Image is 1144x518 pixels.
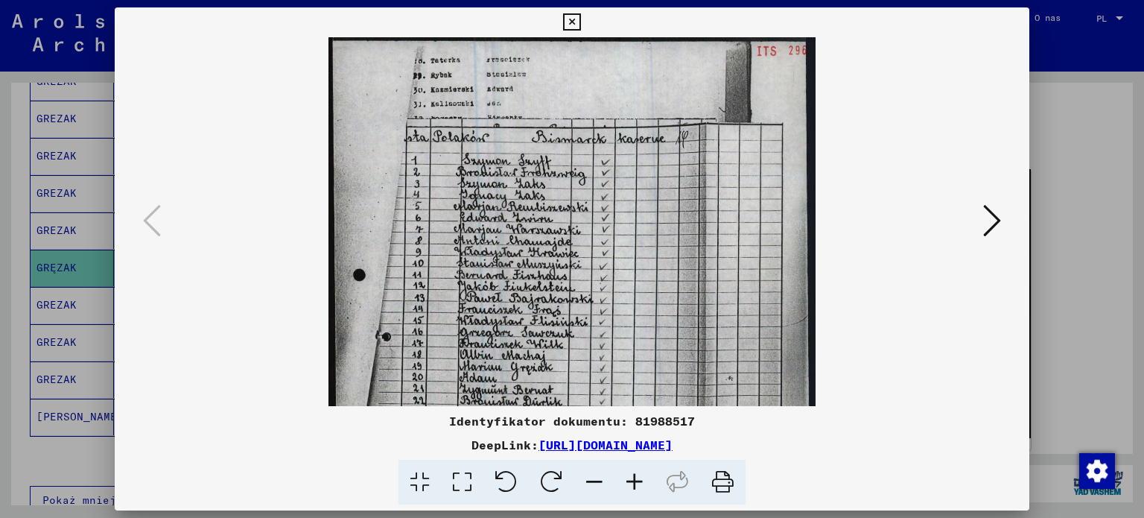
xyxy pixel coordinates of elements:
[471,438,538,452] font: DeepLink:
[1078,452,1114,488] div: Zmiana zgody
[449,414,695,429] font: Identyfikator dokumentu: 81988517
[1079,453,1115,489] img: Zmiana zgody
[538,438,673,452] a: [URL][DOMAIN_NAME]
